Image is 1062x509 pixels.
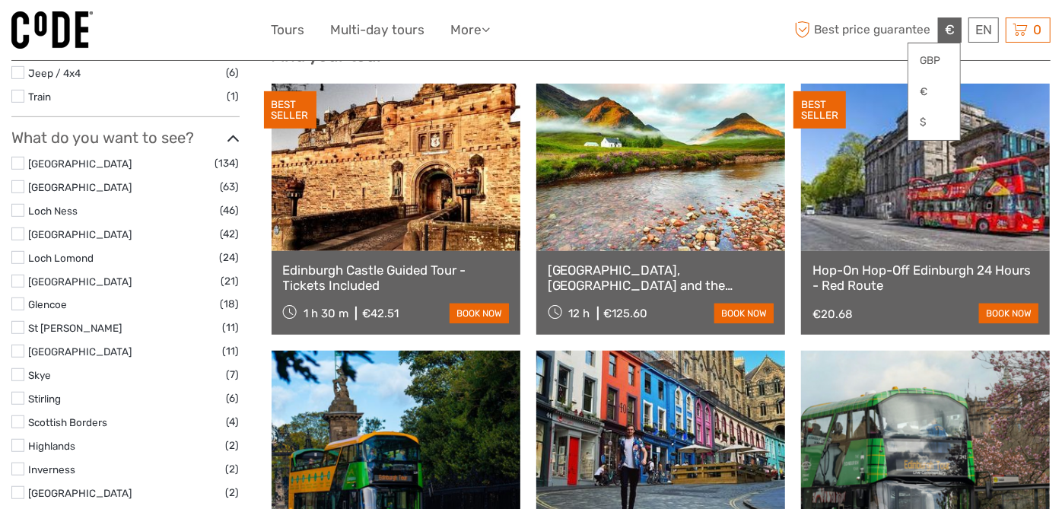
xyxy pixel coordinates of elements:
[226,437,240,454] span: (2)
[548,262,774,294] a: [GEOGRAPHIC_DATA], [GEOGRAPHIC_DATA] and the Highlands Small-Group Day Tour from [GEOGRAPHIC_DATA...
[793,91,846,129] div: BEST SELLER
[227,87,240,105] span: (1)
[215,154,240,172] span: (134)
[28,322,122,334] a: St [PERSON_NAME]
[28,393,61,405] a: Stirling
[28,275,132,288] a: [GEOGRAPHIC_DATA]
[11,11,93,49] img: 995-992541c5-5571-4164-a9a0-74697b48da7f_logo_small.jpg
[223,319,240,336] span: (11)
[28,252,94,264] a: Loch Lomond
[227,64,240,81] span: (6)
[221,178,240,196] span: (63)
[304,307,348,320] span: 1 h 30 m
[227,390,240,407] span: (6)
[28,369,51,381] a: Skye
[28,440,75,452] a: Highlands
[28,205,78,217] a: Loch Ness
[450,304,509,323] a: book now
[569,307,590,320] span: 12 h
[451,19,491,41] a: More
[28,345,132,358] a: [GEOGRAPHIC_DATA]
[221,272,240,290] span: (21)
[175,24,193,42] button: Open LiveChat chat widget
[908,109,960,136] a: $
[283,262,509,294] a: Edinburgh Castle Guided Tour - Tickets Included
[272,19,305,41] a: Tours
[908,78,960,106] a: €
[28,463,75,476] a: Inverness
[791,17,935,43] span: Best price guarantee
[28,157,132,170] a: [GEOGRAPHIC_DATA]
[28,228,132,240] a: [GEOGRAPHIC_DATA]
[28,181,132,193] a: [GEOGRAPHIC_DATA]
[28,91,51,103] a: Train
[226,460,240,478] span: (2)
[812,307,853,321] div: €20.68
[221,225,240,243] span: (42)
[221,202,240,219] span: (46)
[908,47,960,75] a: GBP
[226,484,240,501] span: (2)
[362,307,399,320] div: €42.51
[1031,22,1044,37] span: 0
[28,298,67,310] a: Glencoe
[11,129,240,147] h3: What do you want to see?
[264,91,316,129] div: BEST SELLER
[227,366,240,383] span: (7)
[220,249,240,266] span: (24)
[945,22,955,37] span: €
[604,307,648,320] div: €125.60
[979,304,1038,323] a: book now
[221,295,240,313] span: (18)
[223,342,240,360] span: (11)
[28,416,107,428] a: Scottish Borders
[28,487,132,499] a: [GEOGRAPHIC_DATA]
[28,67,81,79] a: Jeep / 4x4
[812,262,1038,294] a: Hop-On Hop-Off Edinburgh 24 Hours - Red Route
[968,17,999,43] div: EN
[331,19,425,41] a: Multi-day tours
[227,413,240,431] span: (4)
[21,27,172,39] p: We're away right now. Please check back later!
[714,304,774,323] a: book now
